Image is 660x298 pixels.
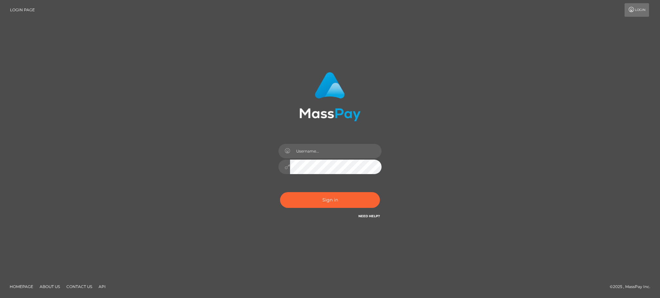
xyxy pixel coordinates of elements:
a: Need Help? [358,214,380,218]
a: API [96,282,108,292]
a: Homepage [7,282,36,292]
input: Username... [290,144,382,158]
a: Contact Us [64,282,95,292]
button: Sign in [280,192,380,208]
img: MassPay Login [299,72,361,121]
a: Login Page [10,3,35,17]
div: © 2025 , MassPay Inc. [610,283,655,290]
a: Login [625,3,649,17]
a: About Us [37,282,63,292]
